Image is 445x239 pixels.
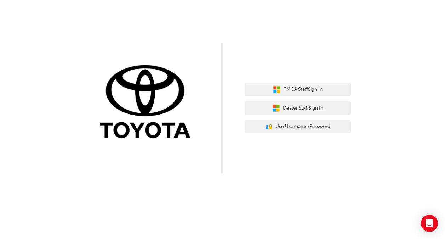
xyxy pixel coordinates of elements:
span: TMCA Staff Sign In [284,85,323,94]
button: TMCA StaffSign In [245,83,351,96]
button: Use Username/Password [245,120,351,134]
button: Dealer StaffSign In [245,101,351,115]
img: Trak [95,63,201,142]
span: Use Username/Password [275,123,330,131]
div: Open Intercom Messenger [421,215,438,232]
span: Dealer Staff Sign In [283,104,323,112]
